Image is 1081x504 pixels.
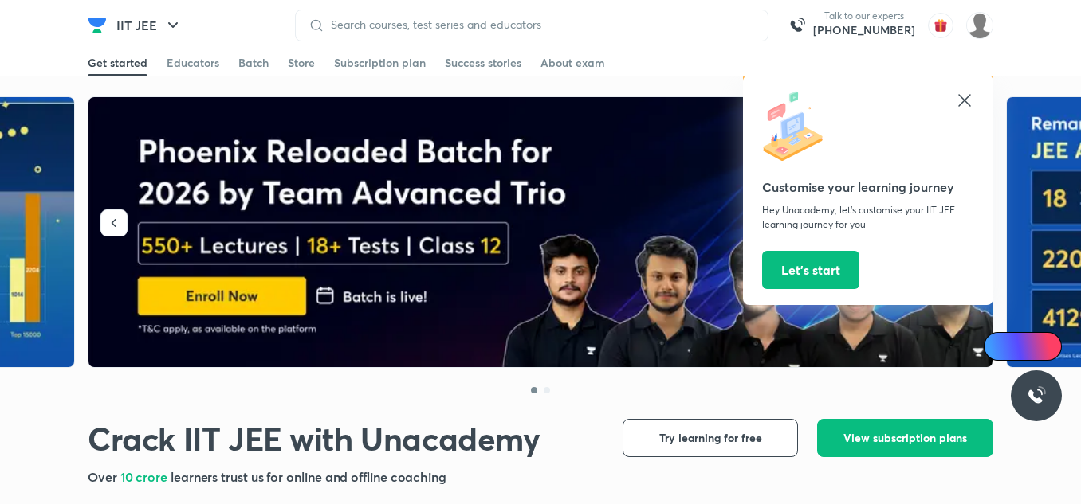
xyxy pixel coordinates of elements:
img: Company Logo [88,16,107,35]
span: View subscription plans [843,430,967,446]
p: Talk to our experts [813,10,915,22]
input: Search courses, test series and educators [324,18,755,31]
div: Store [288,55,315,71]
span: Try learning for free [659,430,762,446]
button: Try learning for free [623,419,798,457]
img: icon [762,91,834,162]
img: call-us [781,10,813,41]
h1: Crack IIT JEE with Unacademy [88,419,540,458]
button: Let’s start [762,251,859,289]
a: About exam [540,50,605,76]
span: 10 crore [120,468,171,485]
div: Batch [238,55,269,71]
a: Educators [167,50,219,76]
a: Success stories [445,50,521,76]
button: View subscription plans [817,419,993,457]
span: Over [88,468,120,485]
img: avatar [928,13,953,38]
span: learners trust us for online and offline coaching [171,468,446,485]
a: Ai Doubts [984,332,1062,361]
a: [PHONE_NUMBER] [813,22,915,38]
span: Ai Doubts [1010,340,1052,353]
p: Hey Unacademy, let’s customise your IIT JEE learning journey for you [762,203,974,232]
a: Batch [238,50,269,76]
a: Subscription plan [334,50,426,76]
img: Unacademy Jodhpur [966,12,993,39]
img: Icon [993,340,1006,353]
img: ttu [1027,386,1046,405]
div: Educators [167,55,219,71]
a: Get started [88,50,147,76]
button: IIT JEE [107,10,192,41]
div: Subscription plan [334,55,426,71]
h5: Customise your learning journey [762,178,974,197]
div: Get started [88,55,147,71]
a: Store [288,50,315,76]
div: Success stories [445,55,521,71]
div: About exam [540,55,605,71]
